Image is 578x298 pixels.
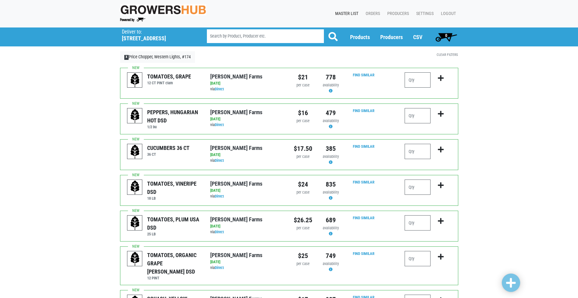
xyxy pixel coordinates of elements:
[147,215,201,232] div: TOMATOES, PLUM USA DSD
[294,108,312,118] div: $16
[433,31,460,43] a: 0
[215,158,224,163] a: Direct
[323,226,339,230] span: availability
[215,230,224,234] a: Direct
[127,180,143,195] img: placeholder-variety-43d6402dacf2d531de610a020419775a.svg
[127,251,143,267] img: placeholder-variety-43d6402dacf2d531de610a020419775a.svg
[210,265,284,271] div: via
[294,261,312,267] div: per case
[405,180,431,195] input: Qty
[380,34,403,40] a: Producers
[147,196,201,201] h6: 18 LB
[294,118,312,124] div: per case
[122,27,196,42] span: Price Chopper, Western Lights, #174 (4713 Onondaga Blvd, Syracuse, NY 13219, USA)
[323,190,339,194] span: availability
[120,51,195,63] a: XPrice Chopper, Western Lights, #174
[323,154,339,159] span: availability
[215,87,224,91] a: Direct
[210,188,284,194] div: [DATE]
[210,145,262,151] a: [PERSON_NAME] Farms
[215,122,224,127] a: Direct
[321,180,340,189] div: 835
[330,8,361,20] a: Master List
[353,180,374,184] a: Find Similar
[210,81,284,86] div: [DATE]
[405,215,431,231] input: Qty
[210,86,284,92] div: via
[353,73,374,77] a: Find Similar
[210,158,284,164] div: via
[411,8,436,20] a: Settings
[445,33,447,38] span: 0
[294,225,312,231] div: per case
[147,180,201,196] div: TOMATOES, VINERIPE DSD
[210,223,284,229] div: [DATE]
[413,34,422,40] a: CSV
[210,229,284,235] div: via
[207,29,324,43] input: Search by Product, Producer etc.
[210,259,284,265] div: [DATE]
[147,72,191,81] div: TOMATOES, GRAPE
[321,144,340,154] div: 385
[323,261,339,266] span: availability
[294,215,312,225] div: $26.25
[215,265,224,270] a: Direct
[321,251,340,261] div: 749
[127,216,143,231] img: placeholder-variety-43d6402dacf2d531de610a020419775a.svg
[147,144,190,152] div: CUCUMBERS 36 CT
[294,82,312,88] div: per case
[353,108,374,113] a: Find Similar
[127,108,143,124] img: placeholder-variety-43d6402dacf2d531de610a020419775a.svg
[120,18,145,22] img: Powered by Big Wheelbarrow
[127,144,143,159] img: placeholder-variety-43d6402dacf2d531de610a020419775a.svg
[120,4,207,15] img: original-fc7597fdc6adbb9d0e2ae620e786d1a2.jpg
[210,180,262,187] a: [PERSON_NAME] Farms
[147,251,201,276] div: TOMATOES, ORGANIC GRAPE [PERSON_NAME] DSD
[210,116,284,122] div: [DATE]
[124,55,129,60] span: X
[353,251,374,256] a: Find Similar
[294,180,312,189] div: $24
[210,216,262,223] a: [PERSON_NAME] Farms
[210,122,284,128] div: via
[437,53,458,57] a: Clear Filters
[350,34,370,40] a: Products
[210,252,262,258] a: [PERSON_NAME] Farms
[436,8,458,20] a: Logout
[294,144,312,154] div: $17.50
[210,152,284,158] div: [DATE]
[127,73,143,88] img: placeholder-variety-43d6402dacf2d531de610a020419775a.svg
[147,125,201,129] h6: 1/2 bu
[323,118,339,123] span: availability
[382,8,411,20] a: Producers
[361,8,382,20] a: Orders
[147,152,190,157] h6: 36 CT
[210,109,262,115] a: [PERSON_NAME] Farms
[353,216,374,220] a: Find Similar
[405,251,431,266] input: Qty
[147,81,191,85] h6: 12 CT PINT clam
[353,144,374,149] a: Find Similar
[321,215,340,225] div: 689
[294,72,312,82] div: $21
[405,72,431,88] input: Qty
[147,276,201,280] h6: 12 PINT
[122,35,191,42] h5: [STREET_ADDRESS]
[210,73,262,80] a: [PERSON_NAME] Farms
[405,144,431,159] input: Qty
[147,108,201,125] div: PEPPERS, HUNGARIAN HOT DSD
[323,83,339,87] span: availability
[294,154,312,160] div: per case
[147,232,201,236] h6: 25 LB
[294,251,312,261] div: $25
[122,29,191,35] p: Deliver to:
[294,190,312,195] div: per case
[321,72,340,82] div: 778
[321,108,340,118] div: 479
[215,194,224,198] a: Direct
[210,194,284,199] div: via
[405,108,431,123] input: Qty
